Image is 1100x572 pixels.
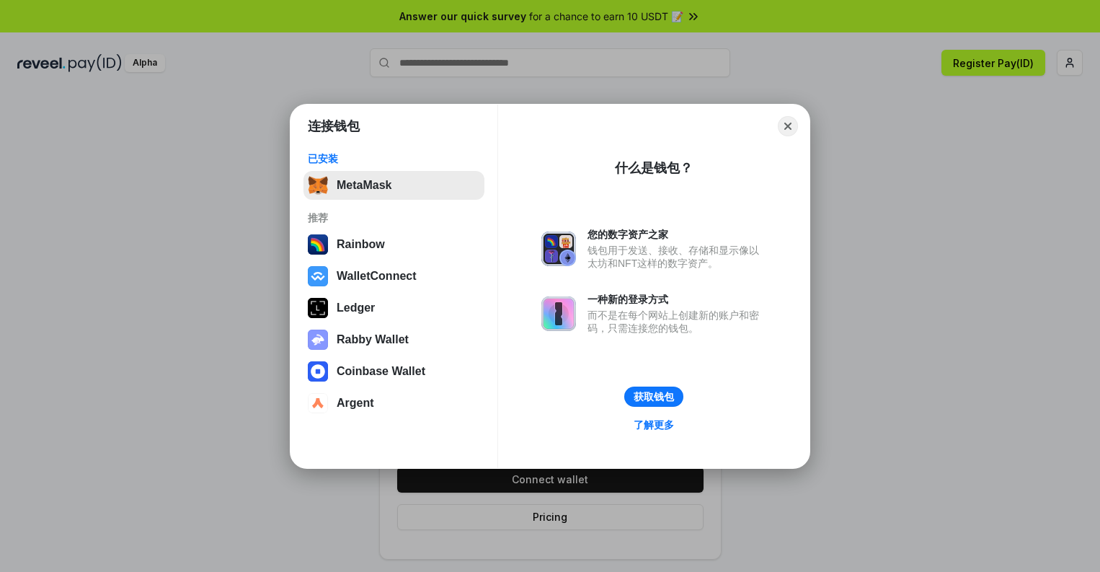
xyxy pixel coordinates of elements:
button: Coinbase Wallet [303,357,484,386]
button: Close [778,116,798,136]
div: 钱包用于发送、接收、存储和显示像以太坊和NFT这样的数字资产。 [587,244,766,270]
div: 什么是钱包？ [615,159,693,177]
img: svg+xml,%3Csvg%20width%3D%22120%22%20height%3D%22120%22%20viewBox%3D%220%200%20120%20120%22%20fil... [308,234,328,255]
img: svg+xml,%3Csvg%20xmlns%3D%22http%3A%2F%2Fwww.w3.org%2F2000%2Fsvg%22%20fill%3D%22none%22%20viewBox... [541,232,576,266]
img: svg+xml,%3Csvg%20width%3D%2228%22%20height%3D%2228%22%20viewBox%3D%220%200%2028%2028%22%20fill%3D... [308,266,328,286]
div: Ledger [337,302,375,314]
button: Ledger [303,294,484,322]
div: Rainbow [337,238,385,251]
button: Argent [303,389,484,418]
button: MetaMask [303,171,484,200]
img: svg+xml,%3Csvg%20xmlns%3D%22http%3A%2F%2Fwww.w3.org%2F2000%2Fsvg%22%20fill%3D%22none%22%20viewBox... [541,296,576,331]
div: MetaMask [337,179,391,192]
div: 推荐 [308,211,480,224]
h1: 连接钱包 [308,118,360,135]
img: svg+xml,%3Csvg%20xmlns%3D%22http%3A%2F%2Fwww.w3.org%2F2000%2Fsvg%22%20width%3D%2228%22%20height%3... [308,298,328,318]
button: WalletConnect [303,262,484,291]
div: 而不是在每个网站上创建新的账户和密码，只需连接您的钱包。 [587,309,766,335]
button: Rabby Wallet [303,325,484,354]
div: 了解更多 [634,418,674,431]
div: 一种新的登录方式 [587,293,766,306]
a: 了解更多 [625,415,683,434]
button: 获取钱包 [624,387,683,407]
div: 已安装 [308,152,480,165]
div: Coinbase Wallet [337,365,425,378]
img: svg+xml,%3Csvg%20fill%3D%22none%22%20height%3D%2233%22%20viewBox%3D%220%200%2035%2033%22%20width%... [308,175,328,195]
div: Argent [337,397,374,410]
img: svg+xml,%3Csvg%20width%3D%2228%22%20height%3D%2228%22%20viewBox%3D%220%200%2028%2028%22%20fill%3D... [308,393,328,413]
div: 获取钱包 [634,390,674,403]
img: svg+xml,%3Csvg%20xmlns%3D%22http%3A%2F%2Fwww.w3.org%2F2000%2Fsvg%22%20fill%3D%22none%22%20viewBox... [308,330,328,350]
div: 您的数字资产之家 [587,228,766,241]
div: Rabby Wallet [337,333,409,346]
button: Rainbow [303,230,484,259]
div: WalletConnect [337,270,417,283]
img: svg+xml,%3Csvg%20width%3D%2228%22%20height%3D%2228%22%20viewBox%3D%220%200%2028%2028%22%20fill%3D... [308,361,328,382]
